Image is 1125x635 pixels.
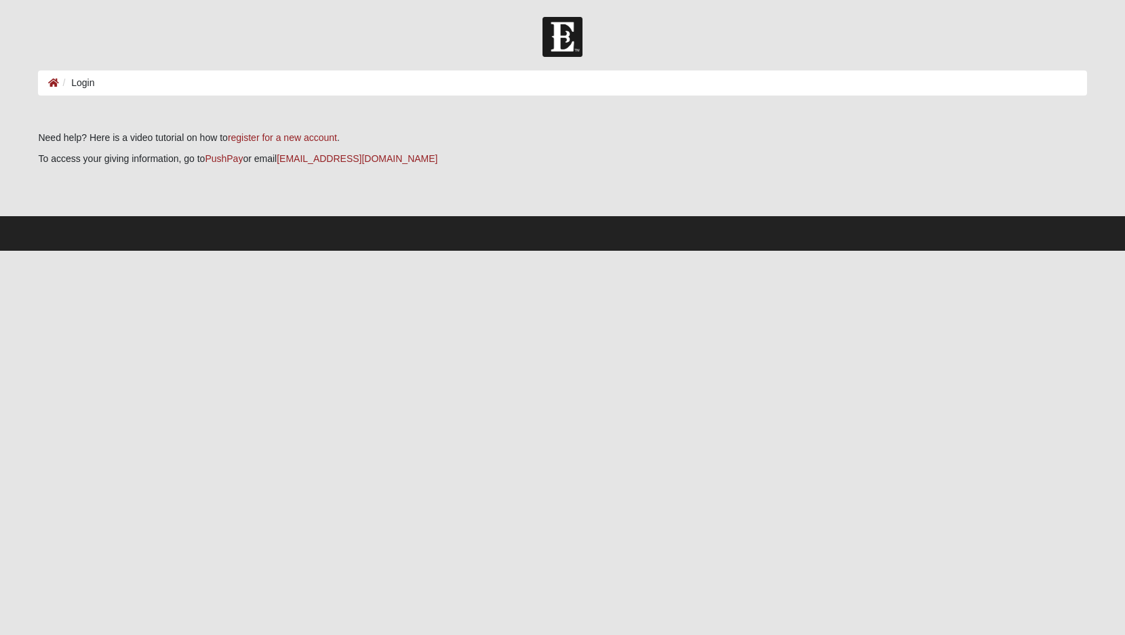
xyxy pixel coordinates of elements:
[542,17,583,57] img: Church of Eleven22 Logo
[277,153,437,164] a: [EMAIL_ADDRESS][DOMAIN_NAME]
[59,76,94,90] li: Login
[205,153,243,164] a: PushPay
[38,131,1086,145] p: Need help? Here is a video tutorial on how to .
[228,132,337,143] a: register for a new account
[38,152,1086,166] p: To access your giving information, go to or email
